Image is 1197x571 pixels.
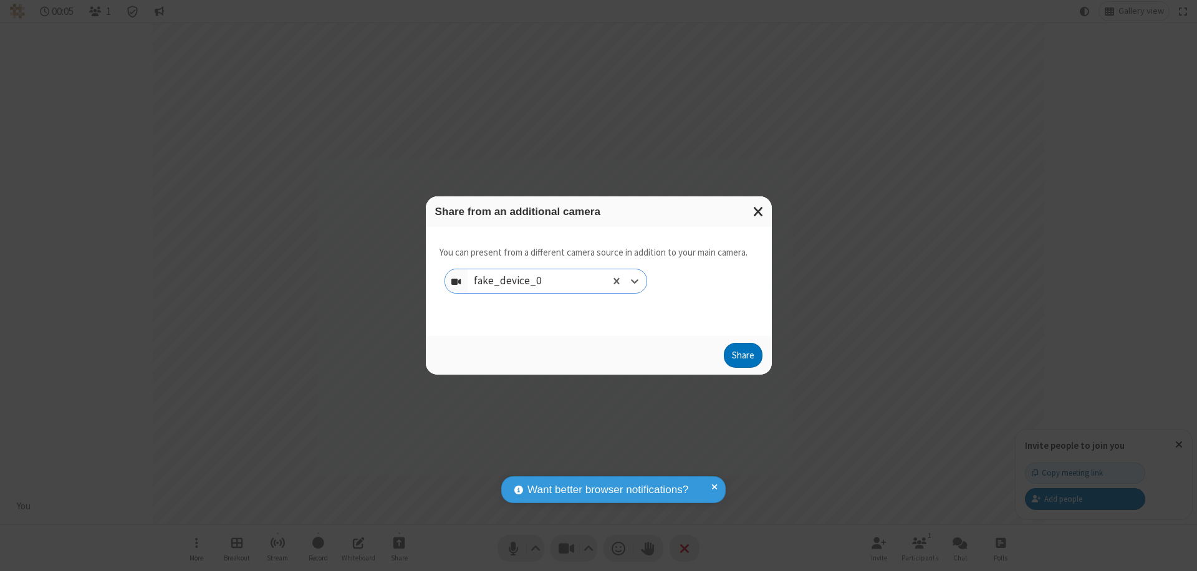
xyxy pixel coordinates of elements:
button: Close modal [746,196,772,227]
span: Want better browser notifications? [527,482,688,498]
p: You can present from a different camera source in addition to your main camera. [440,246,748,260]
div: fake_device_0 [474,274,563,290]
h3: Share from an additional camera [435,206,762,218]
button: Share [724,343,762,368]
